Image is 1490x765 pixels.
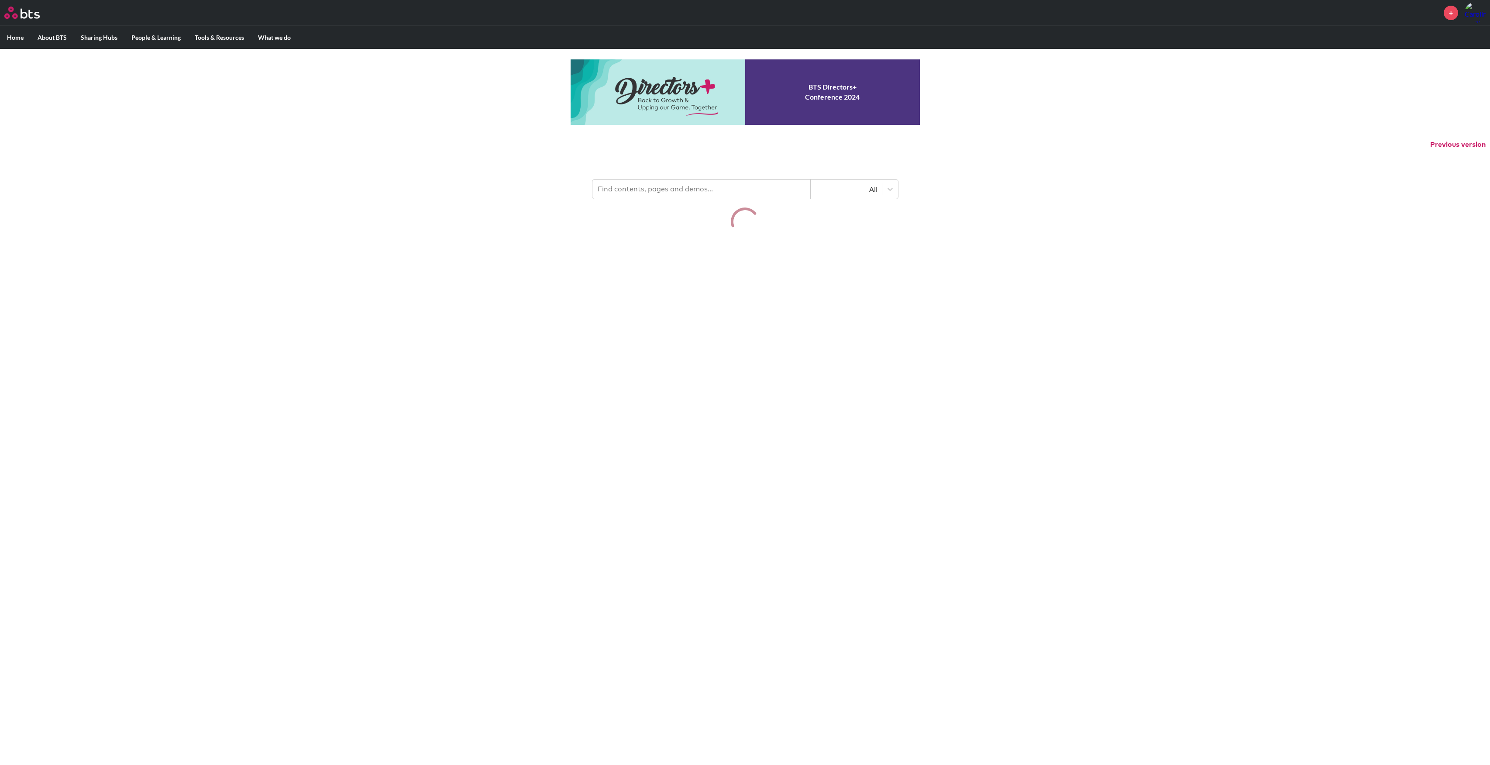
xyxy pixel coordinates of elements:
[592,180,811,199] input: Find contents, pages and demos...
[74,26,124,49] label: Sharing Hubs
[188,26,251,49] label: Tools & Resources
[815,184,877,194] div: All
[1444,6,1458,20] a: +
[124,26,188,49] label: People & Learning
[571,59,920,125] a: Conference 2024
[1465,2,1486,23] a: Profile
[4,7,40,19] img: BTS Logo
[251,26,298,49] label: What we do
[1430,140,1486,149] button: Previous version
[1465,2,1486,23] img: Carolina Sevilla
[31,26,74,49] label: About BTS
[4,7,56,19] a: Go home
